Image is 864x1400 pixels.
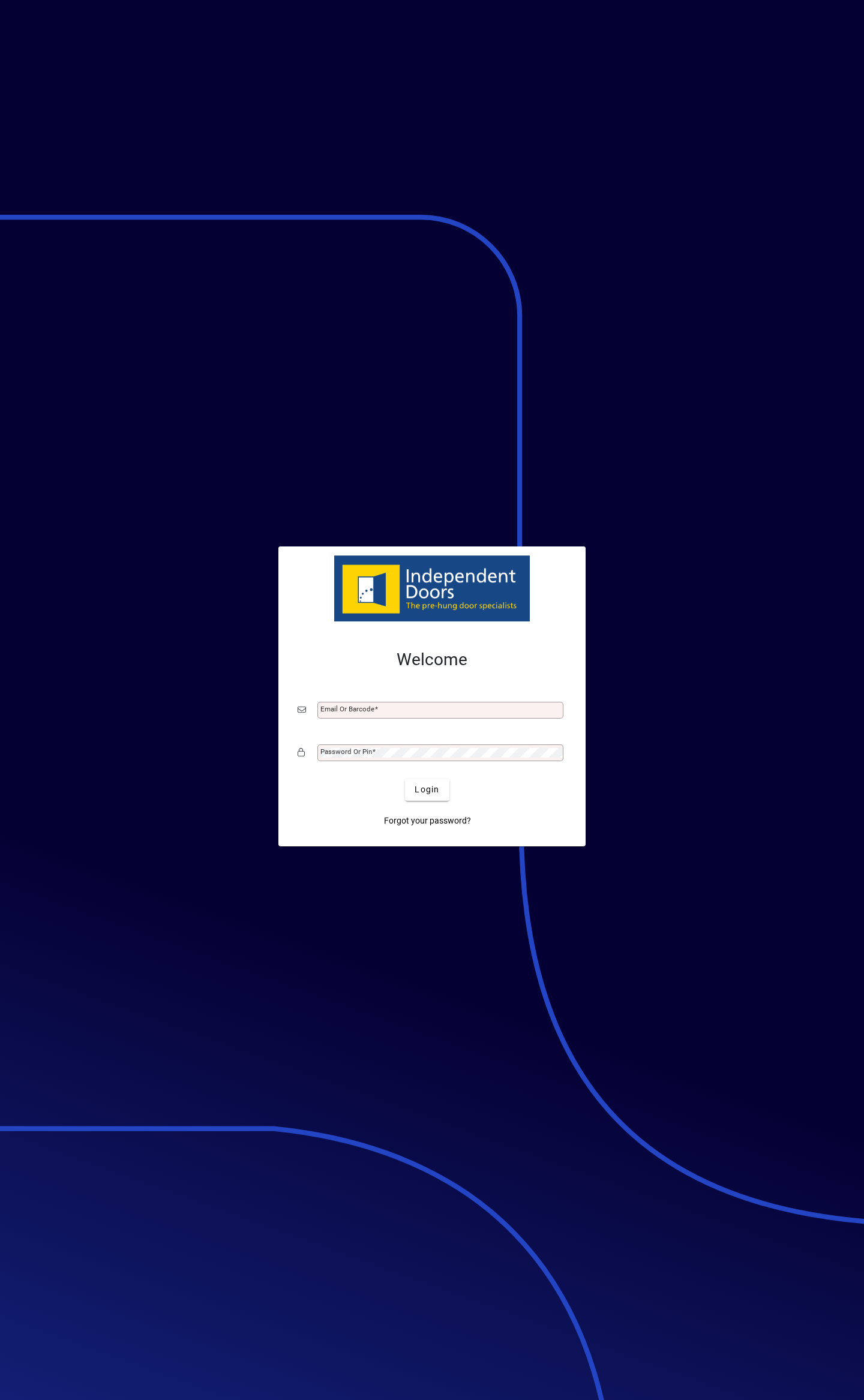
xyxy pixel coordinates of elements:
[415,783,439,796] span: Login
[320,705,374,713] mat-label: Email or Barcode
[379,810,476,832] a: Forgot your password?
[384,815,471,827] span: Forgot your password?
[405,779,449,801] button: Login
[320,747,372,756] mat-label: Password or Pin
[298,650,566,670] h2: Welcome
